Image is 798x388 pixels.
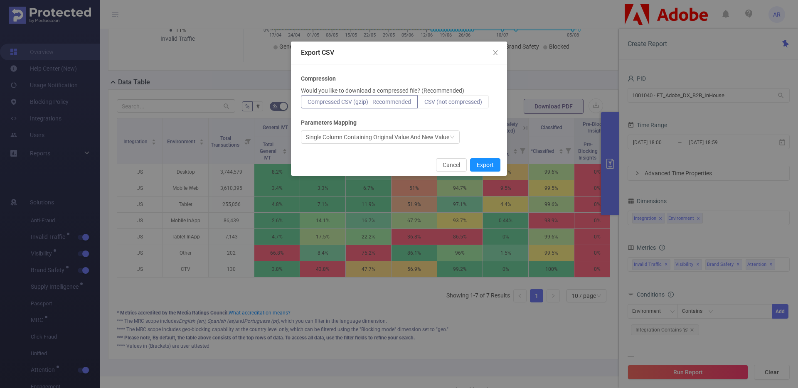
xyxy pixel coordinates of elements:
[306,131,449,143] div: Single Column Containing Original Value And New Value
[436,158,467,172] button: Cancel
[484,42,507,65] button: Close
[301,86,464,95] p: Would you like to download a compressed file? (Recommended)
[301,48,497,57] div: Export CSV
[308,98,411,105] span: Compressed CSV (gzip) - Recommended
[301,74,336,83] b: Compression
[470,158,500,172] button: Export
[424,98,482,105] span: CSV (not compressed)
[450,135,455,140] i: icon: down
[492,49,499,56] i: icon: close
[301,118,357,127] b: Parameters Mapping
